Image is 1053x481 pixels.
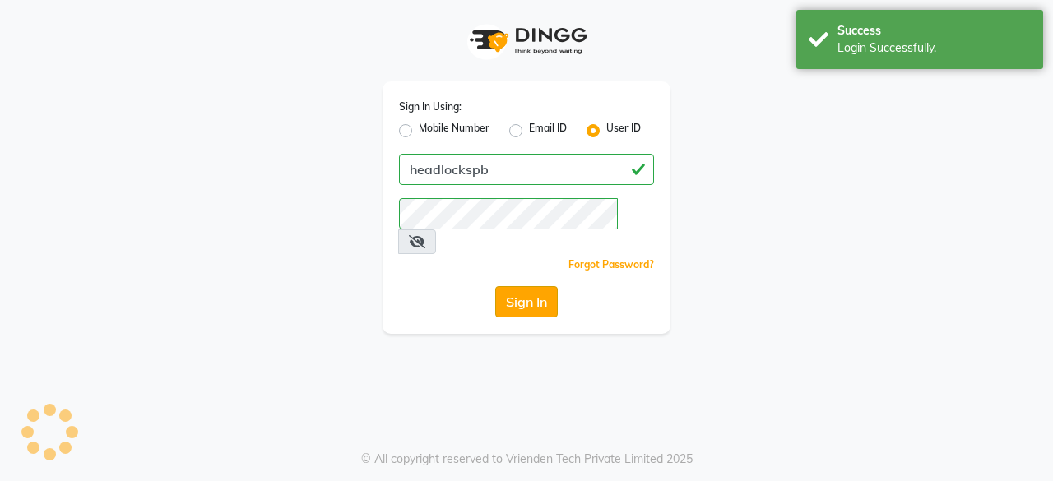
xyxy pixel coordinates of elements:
input: Username [399,198,618,229]
div: Success [837,22,1031,39]
label: Mobile Number [419,121,489,141]
img: logo1.svg [461,16,592,65]
input: Username [399,154,654,185]
a: Forgot Password? [568,258,654,271]
div: Login Successfully. [837,39,1031,57]
label: Email ID [529,121,567,141]
label: User ID [606,121,641,141]
button: Sign In [495,286,558,317]
label: Sign In Using: [399,99,462,114]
